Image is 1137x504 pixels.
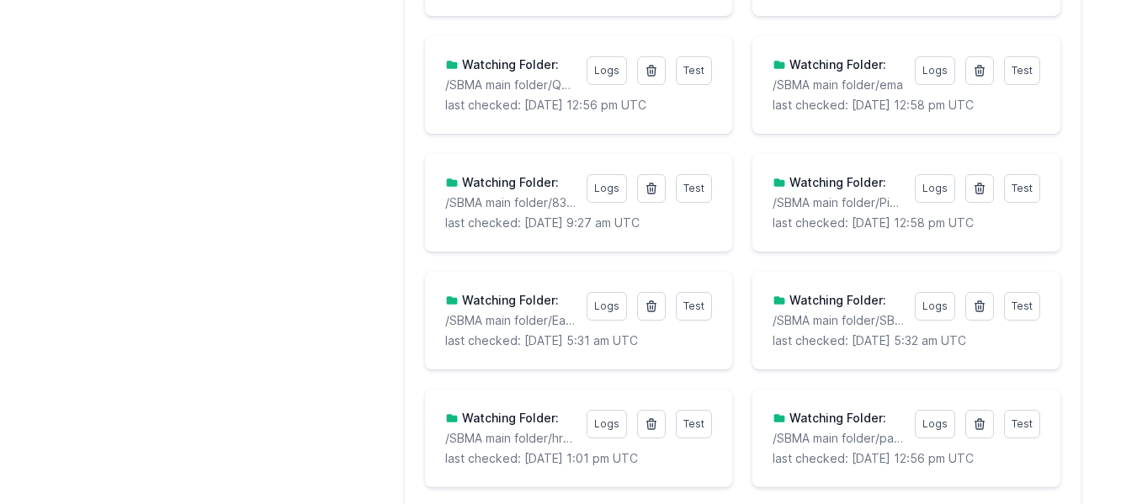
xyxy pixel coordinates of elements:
[587,410,627,438] a: Logs
[445,430,576,447] p: /SBMA main folder/hrease
[1012,64,1033,77] span: Test
[445,332,712,349] p: last checked: [DATE] 5:31 am UTC
[445,450,712,467] p: last checked: [DATE] 1:01 pm UTC
[915,410,955,438] a: Logs
[587,56,627,85] a: Logs
[676,410,712,438] a: Test
[1053,420,1117,484] iframe: Drift Widget Chat Controller
[676,174,712,203] a: Test
[459,292,559,309] h3: Watching Folder:
[587,292,627,321] a: Logs
[1012,300,1033,312] span: Test
[1004,292,1040,321] a: Test
[786,292,886,309] h3: Watching Folder:
[773,194,904,211] p: /SBMA main folder/Piopac
[773,430,904,447] p: /SBMA main folder/paycom
[915,174,955,203] a: Logs
[1012,182,1033,194] span: Test
[445,97,712,114] p: last checked: [DATE] 12:56 pm UTC
[445,312,576,329] p: /SBMA main folder/Ease elig feeds
[1004,410,1040,438] a: Test
[786,56,886,73] h3: Watching Folder:
[786,174,886,191] h3: Watching Folder:
[773,97,1039,114] p: last checked: [DATE] 12:58 pm UTC
[459,56,559,73] h3: Watching Folder:
[445,215,712,231] p: last checked: [DATE] 9:27 am UTC
[459,410,559,427] h3: Watching Folder:
[773,215,1039,231] p: last checked: [DATE] 12:58 pm UTC
[1012,417,1033,430] span: Test
[445,194,576,211] p: /SBMA main folder/834_ExplainMyBenefits
[459,174,559,191] h3: Watching Folder:
[1004,56,1040,85] a: Test
[915,292,955,321] a: Logs
[773,450,1039,467] p: last checked: [DATE] 12:56 pm UTC
[587,174,627,203] a: Logs
[683,64,704,77] span: Test
[773,77,904,93] p: /SBMA main folder/ema
[1004,174,1040,203] a: Test
[683,300,704,312] span: Test
[773,312,904,329] p: /SBMA main folder/SBMA Ease Elig Feeds
[683,417,704,430] span: Test
[915,56,955,85] a: Logs
[683,182,704,194] span: Test
[786,410,886,427] h3: Watching Folder:
[773,332,1039,349] p: last checked: [DATE] 5:32 am UTC
[445,77,576,93] p: /SBMA main folder/Quility
[676,292,712,321] a: Test
[676,56,712,85] a: Test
